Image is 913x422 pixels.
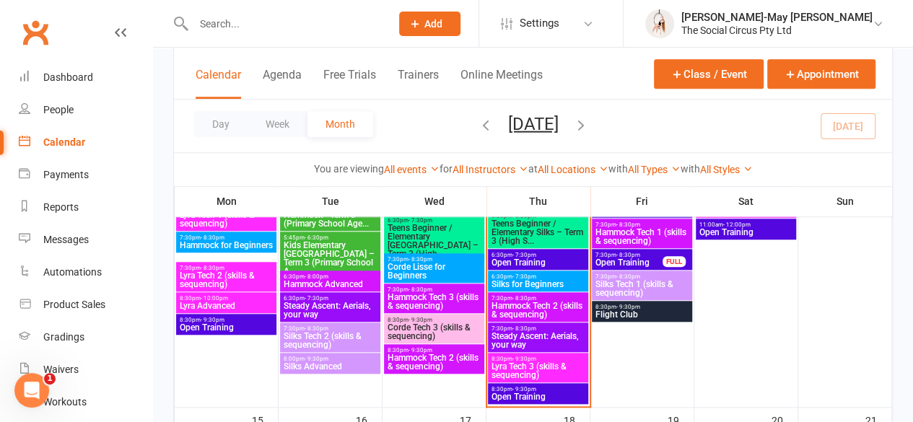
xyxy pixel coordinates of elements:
span: 8:30pm [595,304,689,310]
div: Reports [43,201,79,213]
th: Sun [798,186,892,216]
span: - 8:30pm [201,234,224,241]
div: Product Sales [43,299,105,310]
div: Payments [43,169,89,180]
span: - 7:30pm [305,295,328,302]
span: 8:00pm [283,356,377,362]
span: Hammock for Beginners [179,241,274,250]
span: Settings [520,7,559,40]
span: - 8:30pm [409,256,432,263]
span: Lyra Tech 1 (skills & sequencing) [179,211,274,228]
span: 6:30pm [283,273,377,280]
button: Month [307,111,373,137]
button: Add [399,12,460,36]
span: Teens Beginner / Elementary [GEOGRAPHIC_DATA] – Term 3 (High... [387,224,481,258]
a: Product Sales [19,289,152,321]
a: Dashboard [19,61,152,94]
div: Automations [43,266,102,278]
div: People [43,104,74,115]
span: Kids Beginner Hammock - Term 3 (Primary School Age... [283,202,377,228]
strong: at [528,163,538,175]
span: 7:30pm [179,265,274,271]
span: Kids Elementary [GEOGRAPHIC_DATA] – Term 3 (Primary School A... [283,241,377,276]
span: - 8:30pm [305,325,328,332]
div: Gradings [43,331,84,343]
div: Waivers [43,364,79,375]
a: Calendar [19,126,152,159]
span: Hammock Advanced [283,280,377,289]
button: [DATE] [508,113,559,133]
span: 6:30pm [491,252,585,258]
div: Messages [43,234,89,245]
button: Online Meetings [460,68,543,99]
span: 8:30pm [387,317,481,323]
span: 8:30pm [387,347,481,353]
a: Waivers [19,353,152,386]
span: - 8:00pm [305,273,328,280]
span: - 9:30pm [409,347,432,353]
span: Hammock Tech 2 (skills & sequencing) [491,302,585,319]
div: Calendar [43,136,85,148]
span: - 8:30pm [616,221,640,228]
a: Reports [19,191,152,224]
span: - 9:30pm [512,386,536,392]
th: Sat [694,186,798,216]
span: 8:30pm [179,295,274,302]
input: Search... [189,14,380,34]
a: Clubworx [17,14,53,50]
a: All Locations [538,164,608,175]
div: FULL [663,256,686,267]
span: Steady Ascent: Aerials, your way [283,302,377,319]
button: Class / Event [654,59,764,89]
span: Silks Tech 1 (skills & sequencing) [595,280,689,297]
span: - 9:30pm [512,356,536,362]
span: - 8:30pm [512,295,536,302]
span: Open Training [491,392,585,401]
button: Day [194,111,248,137]
span: Lyra Tech 2 (skills & sequencing) [179,271,274,289]
span: 1 [44,373,56,384]
button: Calendar [196,68,241,99]
span: 6:30pm [283,295,377,302]
a: Automations [19,256,152,289]
img: thumb_image1735801805.png [645,9,674,38]
span: 7:30pm [491,325,585,332]
div: [PERSON_NAME]-May [PERSON_NAME] [681,11,873,24]
a: All Styles [700,164,753,175]
span: Teens Beginner / Elementary Silks – Term 3 (High S... [491,219,585,245]
a: Gradings [19,321,152,353]
span: Flight Club [595,310,689,319]
span: - 8:30pm [512,325,536,332]
span: - 8:30pm [201,265,224,271]
a: All Instructors [453,164,528,175]
span: Silks Tech 2 (skills & sequencing) [283,332,377,349]
span: Corde Lisse for Beginners [387,263,481,280]
th: Wed [383,186,486,216]
th: Mon [175,186,279,216]
button: Appointment [767,59,875,89]
span: Open Training [699,228,793,237]
span: 7:30pm [387,256,481,263]
span: 7:30pm [283,325,377,332]
span: Silks Advanced [283,362,377,371]
span: 5:45pm [283,234,377,241]
span: Corde Tech 3 (skills & sequencing) [387,323,481,340]
span: Open Training [179,323,274,332]
span: - 8:30pm [616,252,640,258]
div: Workouts [43,396,87,408]
span: - 9:30pm [409,317,432,323]
span: 7:30pm [595,252,663,258]
button: Trainers [398,68,439,99]
span: - 8:30pm [616,273,640,280]
span: 8:30pm [491,386,585,392]
span: Silks for Beginners [491,280,585,289]
span: - 7:30pm [409,217,432,224]
iframe: Intercom live chat [14,373,49,408]
div: The Social Circus Pty Ltd [681,24,873,37]
a: People [19,94,152,126]
span: 7:30pm [595,273,689,280]
strong: for [440,163,453,175]
span: - 9:30pm [201,317,224,323]
span: 7:30pm [595,221,689,228]
span: - 12:00pm [723,221,751,228]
